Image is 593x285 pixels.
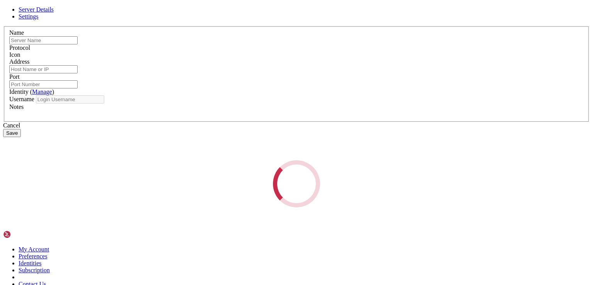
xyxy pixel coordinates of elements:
[19,260,42,266] a: Identities
[3,129,21,137] button: Save
[9,73,20,80] label: Port
[19,6,54,13] a: Server Details
[9,58,29,65] label: Address
[3,231,47,238] img: Shellngn
[36,95,104,103] input: Login Username
[9,88,54,95] label: Identity
[9,29,24,36] label: Name
[19,246,49,253] a: My Account
[9,51,20,58] label: Icon
[19,13,39,20] a: Settings
[9,96,34,102] label: Username
[30,88,54,95] span: ( )
[32,88,52,95] a: Manage
[9,44,30,51] label: Protocol
[9,103,24,110] label: Notes
[9,65,78,73] input: Host Name or IP
[9,36,78,44] input: Server Name
[19,267,50,273] a: Subscription
[3,122,590,129] div: Cancel
[9,80,78,88] input: Port Number
[19,253,47,260] a: Preferences
[273,160,320,207] div: Loading...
